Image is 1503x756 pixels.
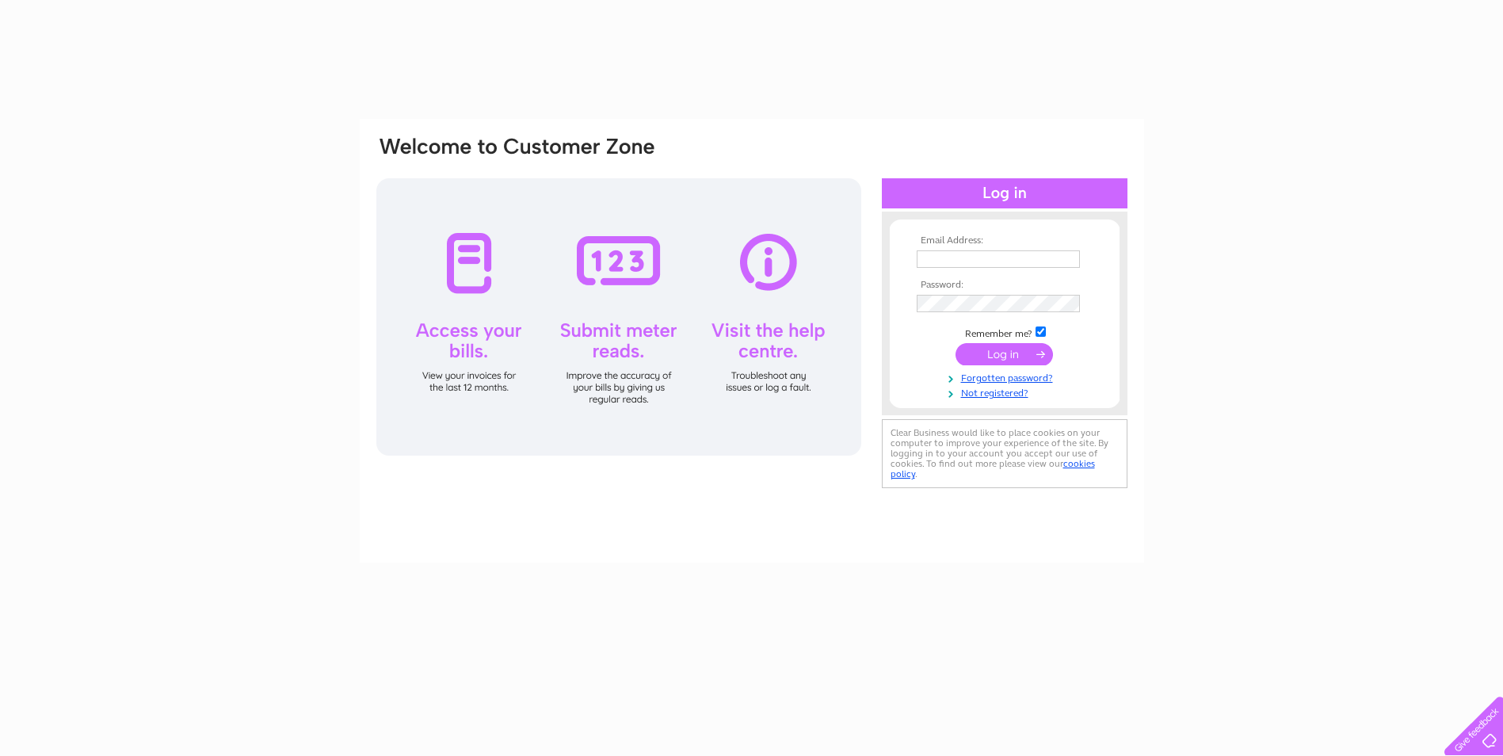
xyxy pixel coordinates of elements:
[891,458,1095,479] a: cookies policy
[913,235,1097,246] th: Email Address:
[956,343,1053,365] input: Submit
[917,369,1097,384] a: Forgotten password?
[913,324,1097,340] td: Remember me?
[917,384,1097,399] a: Not registered?
[913,280,1097,291] th: Password:
[882,419,1127,488] div: Clear Business would like to place cookies on your computer to improve your experience of the sit...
